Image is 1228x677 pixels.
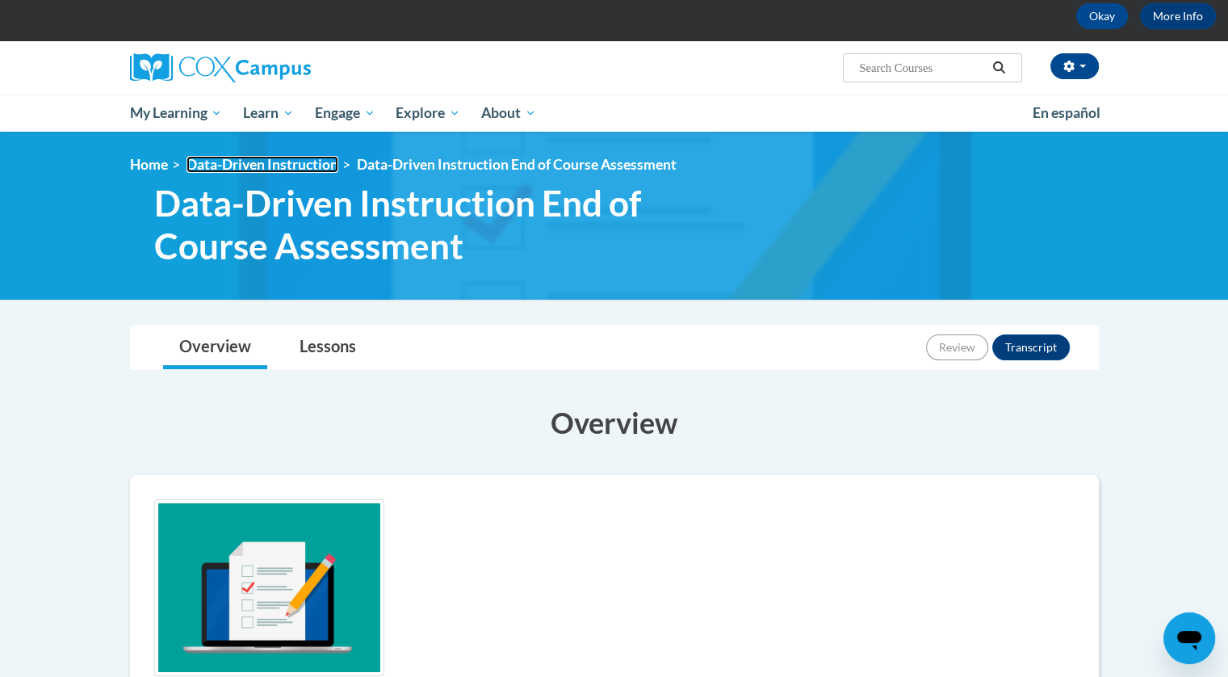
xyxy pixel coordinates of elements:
[187,156,338,173] a: Data-Driven Instruction
[357,156,677,173] span: Data-Driven Instruction End of Course Assessment
[396,103,460,123] span: Explore
[163,326,267,369] a: Overview
[106,95,1123,132] div: Main menu
[1050,53,1099,79] button: Account Settings
[857,58,987,78] input: Search Courses
[154,499,384,676] img: Course logo image
[119,95,233,132] a: My Learning
[130,156,168,173] a: Home
[243,103,294,123] span: Learn
[283,326,372,369] a: Lessons
[987,58,1011,78] button: Search
[1140,3,1216,29] a: More Info
[992,334,1070,360] button: Transcript
[926,334,988,360] button: Review
[129,103,222,123] span: My Learning
[1022,96,1111,130] a: En español
[304,95,386,132] a: Engage
[315,103,375,123] span: Engage
[130,53,437,82] a: Cox Campus
[154,182,711,267] span: Data-Driven Instruction End of Course Assessment
[385,95,471,132] a: Explore
[1076,3,1128,29] button: Okay
[481,103,536,123] span: About
[233,95,304,132] a: Learn
[130,402,1099,443] h3: Overview
[1033,104,1100,121] span: En español
[130,53,311,82] img: Cox Campus
[471,95,547,132] a: About
[1163,612,1215,664] iframe: Button to launch messaging window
